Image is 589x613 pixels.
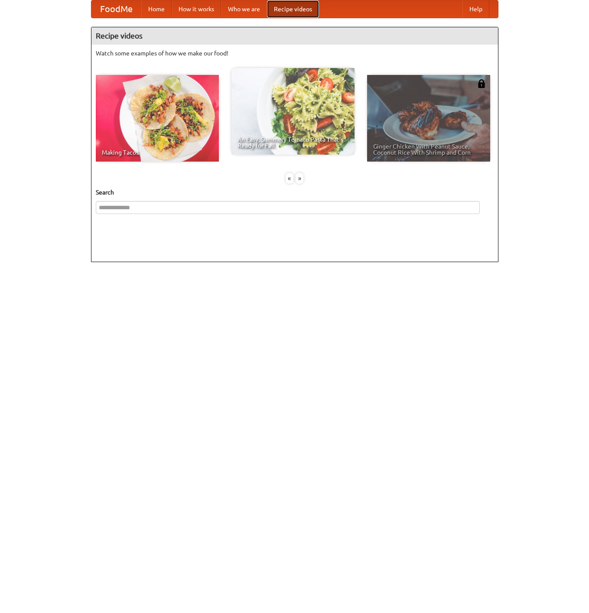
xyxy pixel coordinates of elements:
a: An Easy, Summery Tomato Pasta That's Ready for Fall [231,68,355,155]
div: « [286,173,293,184]
a: Home [141,0,172,18]
span: Making Tacos [102,149,213,156]
p: Watch some examples of how we make our food! [96,49,494,58]
a: Making Tacos [96,75,219,162]
span: An Easy, Summery Tomato Pasta That's Ready for Fall [238,136,348,149]
h5: Search [96,188,494,197]
a: Recipe videos [267,0,319,18]
a: Who we are [221,0,267,18]
h4: Recipe videos [91,27,498,45]
img: 483408.png [477,79,486,88]
a: How it works [172,0,221,18]
a: Help [462,0,489,18]
div: » [296,173,303,184]
a: FoodMe [91,0,141,18]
